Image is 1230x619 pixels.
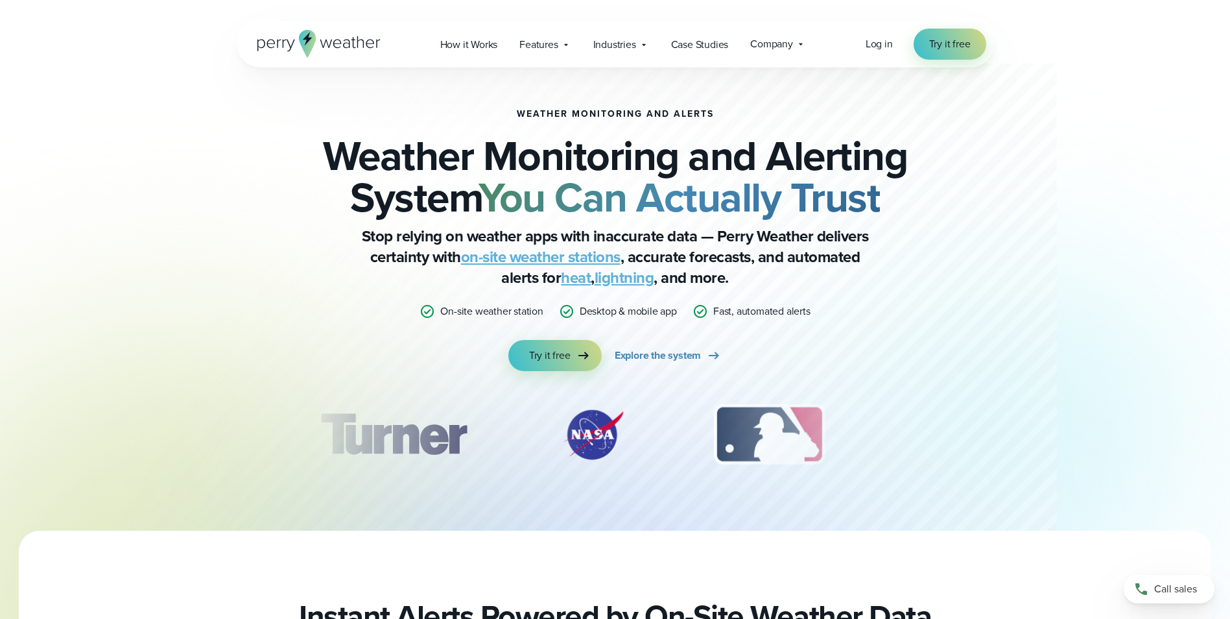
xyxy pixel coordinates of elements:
[593,37,636,53] span: Industries
[866,36,893,51] span: Log in
[900,402,1004,467] img: PGA.svg
[440,37,498,53] span: How it Works
[529,348,571,363] span: Try it free
[713,304,810,319] p: Fast, automated alerts
[595,266,654,289] a: lightning
[461,245,621,269] a: on-site weather stations
[548,402,639,467] div: 2 of 12
[866,36,893,52] a: Log in
[301,402,485,467] div: 1 of 12
[548,402,639,467] img: NASA.svg
[429,31,509,58] a: How it Works
[660,31,740,58] a: Case Studies
[302,402,929,474] div: slideshow
[508,340,602,371] a: Try it free
[914,29,986,60] a: Try it free
[701,402,838,467] div: 3 of 12
[1154,581,1197,597] span: Call sales
[750,36,793,52] span: Company
[302,135,929,218] h2: Weather Monitoring and Alerting System
[301,402,485,467] img: Turner-Construction_1.svg
[615,348,701,363] span: Explore the system
[561,266,591,289] a: heat
[580,304,677,319] p: Desktop & mobile app
[701,402,838,467] img: MLB.svg
[517,109,714,119] h1: Weather Monitoring and Alerts
[1124,575,1214,603] a: Call sales
[900,402,1004,467] div: 4 of 12
[479,167,880,228] strong: You Can Actually Trust
[356,226,875,288] p: Stop relying on weather apps with inaccurate data — Perry Weather delivers certainty with , accur...
[671,37,729,53] span: Case Studies
[615,340,722,371] a: Explore the system
[440,304,543,319] p: On-site weather station
[519,37,558,53] span: Features
[929,36,971,52] span: Try it free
